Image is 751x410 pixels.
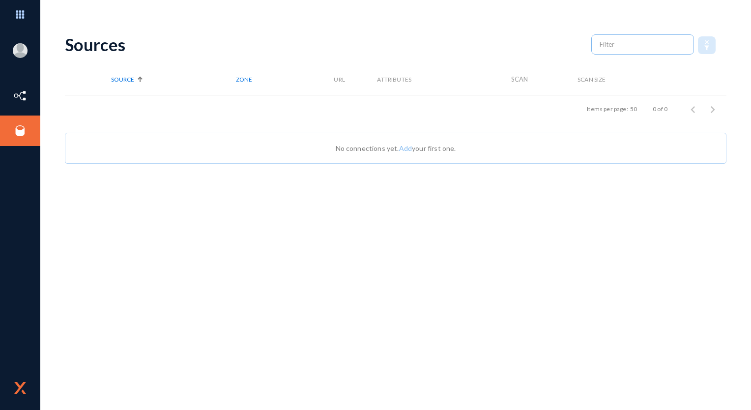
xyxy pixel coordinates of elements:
[65,34,581,55] div: Sources
[13,88,28,103] img: icon-inventory.svg
[336,144,456,152] span: No connections yet. your first one.
[600,37,686,52] input: Filter
[630,105,637,114] div: 50
[653,105,667,114] div: 0 of 0
[399,144,412,152] a: Add
[13,43,28,58] img: blank-profile-picture.png
[587,105,628,114] div: Items per page:
[511,75,528,83] span: Scan
[334,76,345,83] span: URL
[111,76,236,83] div: Source
[703,99,722,119] button: Next page
[111,76,134,83] span: Source
[683,99,703,119] button: Previous page
[377,76,411,83] span: Attributes
[13,123,28,138] img: icon-sources.svg
[236,76,252,83] span: Zone
[236,76,334,83] div: Zone
[578,76,606,83] span: Scan Size
[5,4,35,25] img: app launcher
